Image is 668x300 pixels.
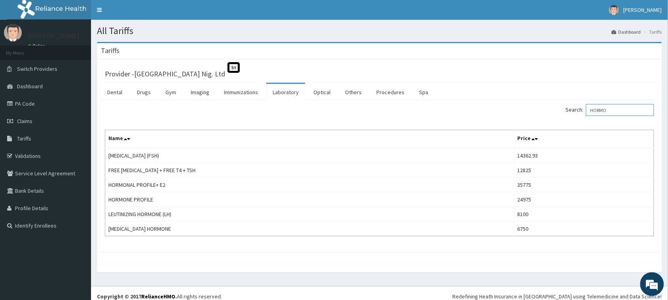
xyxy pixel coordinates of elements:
td: 24975 [514,192,654,207]
img: User Image [609,5,619,15]
th: Price [514,130,654,148]
td: 6750 [514,222,654,236]
td: FREE [MEDICAL_DATA] + FREE T4 + TSH [105,163,514,178]
td: 12825 [514,163,654,178]
td: HORMONAL PROFILE+ E2 [105,178,514,192]
h3: Provider - [GEOGRAPHIC_DATA] Nig. Ltd [105,70,225,78]
span: St [228,62,240,73]
td: LEUTINIZING HORMONE (LH) [105,207,514,222]
img: User Image [4,24,22,42]
div: Minimize live chat window [130,4,149,23]
h1: All Tariffs [97,26,662,36]
td: 14362.93 [514,148,654,163]
div: Chat with us now [41,44,133,55]
td: [MEDICAL_DATA] (FSH) [105,148,514,163]
td: [MEDICAL_DATA] HORMONE [105,222,514,236]
p: [PERSON_NAME] [28,32,80,39]
a: Spa [413,84,435,101]
img: d_794563401_company_1708531726252_794563401 [15,40,32,59]
a: Laboratory [266,84,305,101]
textarea: Type your message and hit 'Enter' [4,216,151,244]
td: 8100 [514,207,654,222]
a: Online [28,43,47,49]
a: Drugs [131,84,157,101]
a: Others [339,84,368,101]
span: Claims [17,118,32,125]
span: Tariffs [17,135,31,142]
input: Search: [586,104,654,116]
a: RelianceHMO [141,293,175,300]
th: Name [105,130,514,148]
span: Dashboard [17,83,43,90]
label: Search: [566,104,654,116]
span: Switch Providers [17,65,57,72]
span: We're online! [46,100,109,180]
td: HORMONE PROFILE [105,192,514,207]
a: Immunizations [218,84,264,101]
a: Dashboard [612,28,641,35]
a: Optical [307,84,337,101]
a: Imaging [184,84,216,101]
td: 35775 [514,178,654,192]
a: Dental [101,84,129,101]
h3: Tariffs [101,47,120,54]
li: Tariffs [642,28,662,35]
a: Procedures [370,84,411,101]
strong: Copyright © 2017 . [97,293,177,300]
a: Gym [159,84,182,101]
span: [PERSON_NAME] [624,6,662,13]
